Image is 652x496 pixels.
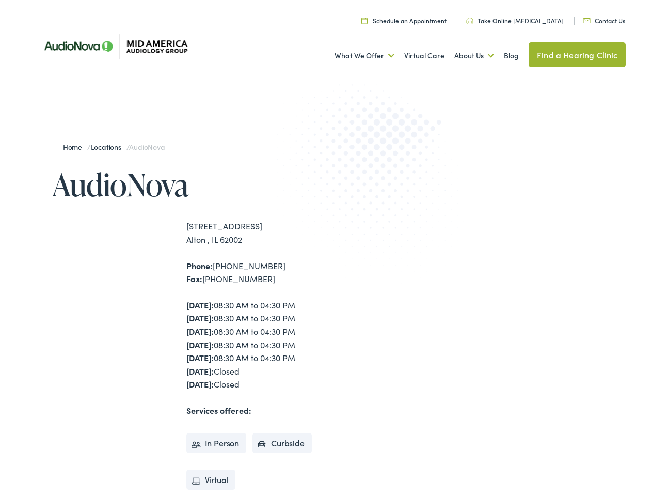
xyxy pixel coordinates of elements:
[186,470,236,490] li: Virtual
[186,352,214,363] strong: [DATE]:
[186,365,214,377] strong: [DATE]:
[583,16,625,25] a: Contact Us
[529,42,626,67] a: Find a Hearing Clinic
[52,167,326,202] h1: AudioNova
[186,220,326,246] div: [STREET_ADDRESS] Alton , IL 62002
[454,37,494,75] a: About Us
[466,16,564,25] a: Take Online [MEDICAL_DATA]
[186,260,213,271] strong: Phone:
[91,142,126,152] a: Locations
[404,37,444,75] a: Virtual Care
[504,37,519,75] a: Blog
[466,18,473,24] img: utility icon
[186,378,214,390] strong: [DATE]:
[361,16,447,25] a: Schedule an Appointment
[186,259,326,286] div: [PHONE_NUMBER] [PHONE_NUMBER]
[186,299,326,391] div: 08:30 AM to 04:30 PM 08:30 AM to 04:30 PM 08:30 AM to 04:30 PM 08:30 AM to 04:30 PM 08:30 AM to 0...
[186,273,202,284] strong: Fax:
[361,17,368,24] img: utility icon
[335,37,394,75] a: What We Offer
[129,142,164,152] span: AudioNova
[63,142,87,152] a: Home
[186,326,214,337] strong: [DATE]:
[63,142,165,152] span: / /
[186,339,214,350] strong: [DATE]:
[186,299,214,311] strong: [DATE]:
[186,405,251,416] strong: Services offered:
[186,312,214,323] strong: [DATE]:
[252,433,312,454] li: Curbside
[186,433,247,454] li: In Person
[583,18,591,23] img: utility icon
